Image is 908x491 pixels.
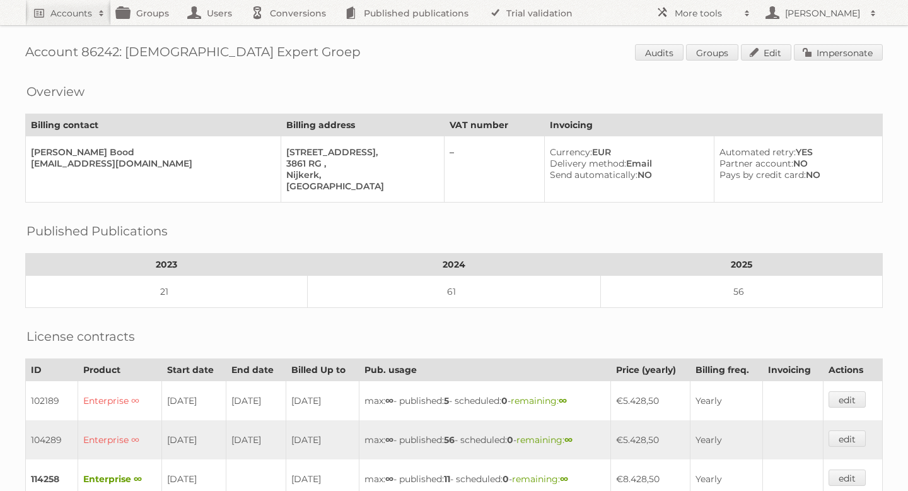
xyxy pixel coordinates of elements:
[445,114,545,136] th: VAT number
[444,473,450,485] strong: 11
[445,136,545,203] td: –
[26,82,84,101] h2: Overview
[516,434,573,446] span: remaining:
[281,114,444,136] th: Billing address
[503,473,509,485] strong: 0
[26,114,281,136] th: Billing contact
[501,395,508,406] strong: 0
[829,430,866,447] a: edit
[286,146,434,158] div: [STREET_ADDRESS],
[286,180,434,192] div: [GEOGRAPHIC_DATA]
[550,169,637,180] span: Send automatically:
[512,473,568,485] span: remaining:
[226,381,286,421] td: [DATE]
[162,381,226,421] td: [DATE]
[78,420,162,459] td: Enterprise ∞
[690,359,763,381] th: Billing freq.
[308,276,601,308] td: 61
[26,381,78,421] td: 102189
[611,381,690,421] td: €5.428,50
[444,395,449,406] strong: 5
[719,146,872,158] div: YES
[78,359,162,381] th: Product
[286,420,359,459] td: [DATE]
[611,359,690,381] th: Price (yearly)
[719,169,872,180] div: NO
[31,146,271,158] div: [PERSON_NAME] Bood
[26,276,308,308] td: 21
[823,359,883,381] th: Actions
[444,434,455,446] strong: 56
[600,276,882,308] td: 56
[26,222,168,240] h2: Published Publications
[794,44,883,61] a: Impersonate
[719,158,793,169] span: Partner account:
[286,359,359,381] th: Billed Up to
[226,359,286,381] th: End date
[559,395,567,406] strong: ∞
[511,395,567,406] span: remaining:
[550,169,704,180] div: NO
[550,158,704,169] div: Email
[25,44,883,63] h1: Account 86242: [DEMOGRAPHIC_DATA] Expert Groep
[385,434,393,446] strong: ∞
[26,359,78,381] th: ID
[719,158,872,169] div: NO
[359,381,610,421] td: max: - published: - scheduled: -
[690,420,763,459] td: Yearly
[507,434,513,446] strong: 0
[560,473,568,485] strong: ∞
[385,395,393,406] strong: ∞
[550,146,704,158] div: EUR
[26,254,308,276] th: 2023
[308,254,601,276] th: 2024
[359,420,610,459] td: max: - published: - scheduled: -
[162,420,226,459] td: [DATE]
[544,114,882,136] th: Invoicing
[600,254,882,276] th: 2025
[635,44,684,61] a: Audits
[550,146,592,158] span: Currency:
[741,44,791,61] a: Edit
[50,7,92,20] h2: Accounts
[359,359,610,381] th: Pub. usage
[385,473,393,485] strong: ∞
[78,381,162,421] td: Enterprise ∞
[690,381,763,421] td: Yearly
[564,434,573,446] strong: ∞
[286,381,359,421] td: [DATE]
[162,359,226,381] th: Start date
[675,7,738,20] h2: More tools
[550,158,626,169] span: Delivery method:
[719,169,806,180] span: Pays by credit card:
[686,44,738,61] a: Groups
[719,146,796,158] span: Automated retry:
[829,470,866,486] a: edit
[286,169,434,180] div: Nijkerk,
[31,158,271,169] div: [EMAIL_ADDRESS][DOMAIN_NAME]
[26,420,78,459] td: 104289
[26,327,135,346] h2: License contracts
[611,420,690,459] td: €5.428,50
[762,359,823,381] th: Invoicing
[782,7,864,20] h2: [PERSON_NAME]
[829,391,866,408] a: edit
[286,158,434,169] div: 3861 RG ,
[226,420,286,459] td: [DATE]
